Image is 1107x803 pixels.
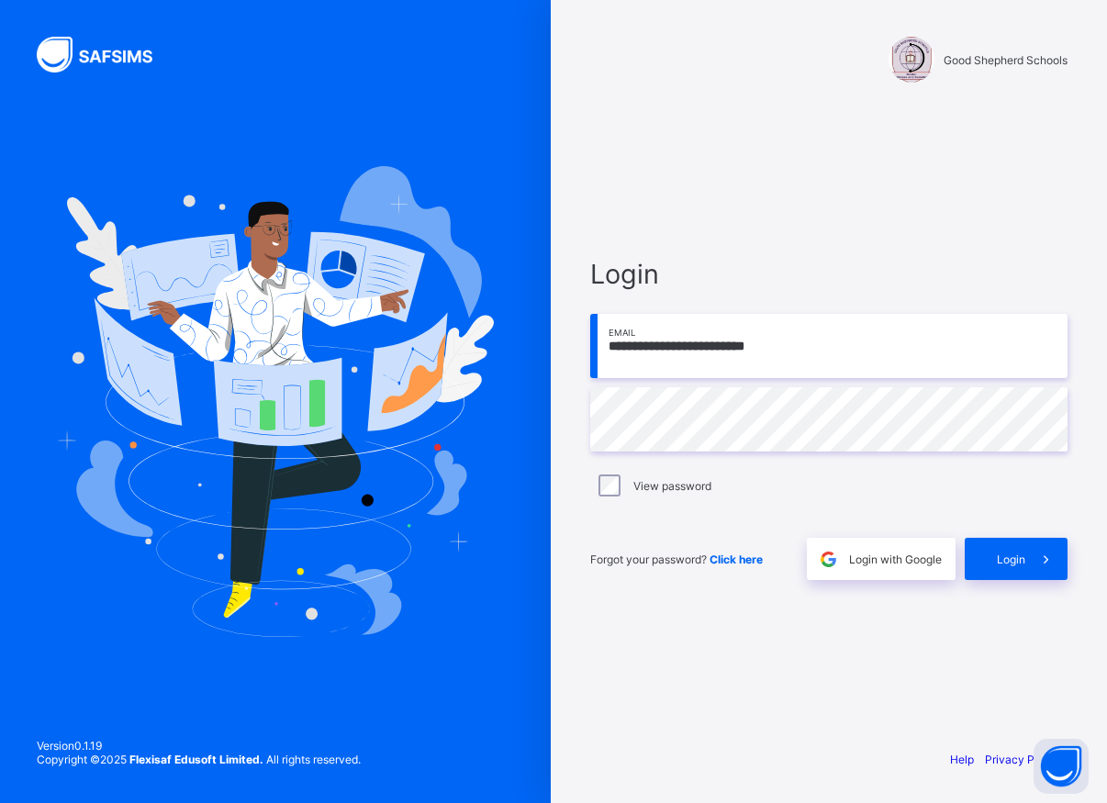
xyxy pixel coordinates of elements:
[590,258,1068,290] span: Login
[37,37,174,72] img: SAFSIMS Logo
[590,552,763,566] span: Forgot your password?
[997,552,1025,566] span: Login
[1034,739,1089,794] button: Open asap
[710,552,763,566] a: Click here
[57,166,494,636] img: Hero Image
[849,552,942,566] span: Login with Google
[944,53,1068,67] span: Good Shepherd Schools
[129,753,263,766] strong: Flexisaf Edusoft Limited.
[818,549,839,570] img: google.396cfc9801f0270233282035f929180a.svg
[950,753,974,766] a: Help
[37,739,361,753] span: Version 0.1.19
[633,479,711,493] label: View password
[37,753,361,766] span: Copyright © 2025 All rights reserved.
[985,753,1059,766] a: Privacy Policy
